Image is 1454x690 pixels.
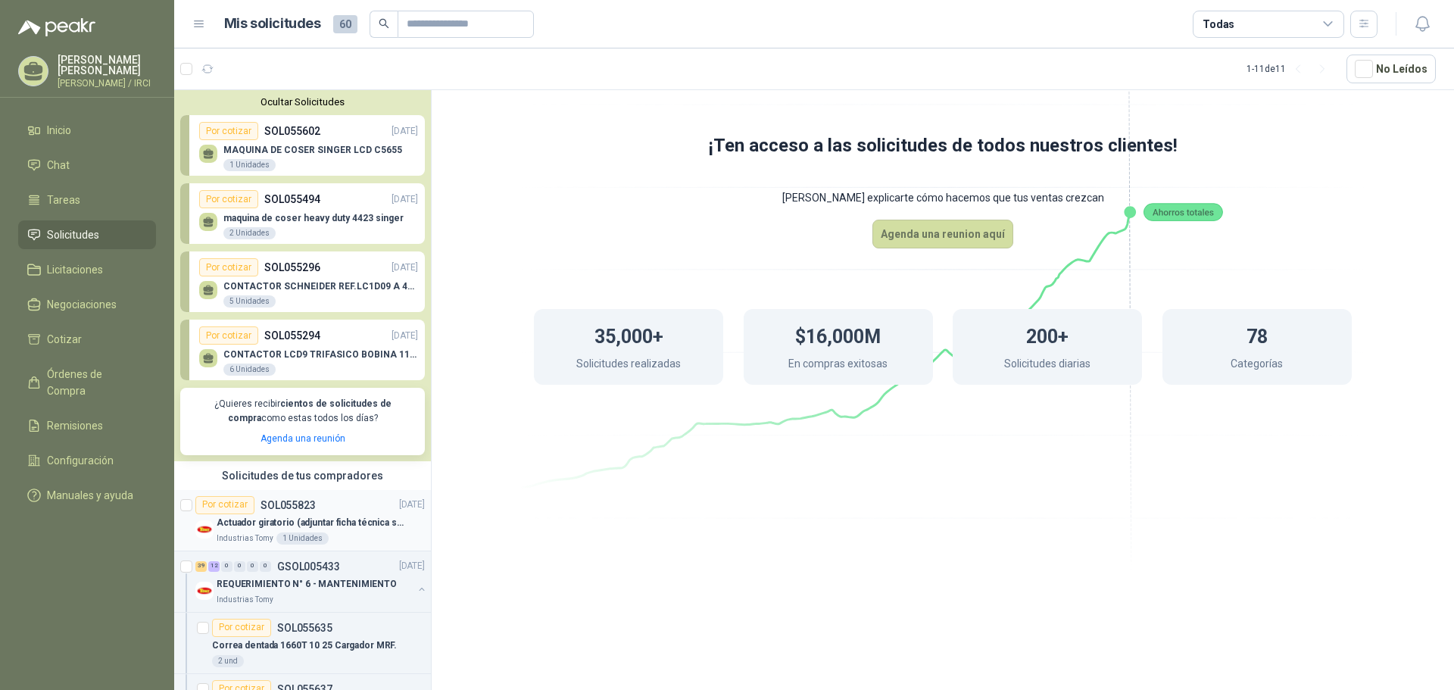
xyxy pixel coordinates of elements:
[195,520,214,539] img: Company Logo
[18,116,156,145] a: Inicio
[47,261,103,278] span: Licitaciones
[58,79,156,88] p: [PERSON_NAME] / IRCI
[47,157,70,173] span: Chat
[195,561,207,572] div: 39
[795,318,881,351] h1: $16,000M
[224,13,321,35] h1: Mis solicitudes
[1231,355,1283,376] p: Categorías
[276,532,329,545] div: 1 Unidades
[18,290,156,319] a: Negociaciones
[18,481,156,510] a: Manuales y ayuda
[195,582,214,600] img: Company Logo
[594,318,663,351] h1: 35,000+
[217,594,273,606] p: Industrias Tomy
[189,397,416,426] p: ¿Quieres recibir como estas todos los días?
[47,192,80,208] span: Tareas
[392,329,418,343] p: [DATE]
[199,122,258,140] div: Por cotizar
[18,325,156,354] a: Cotizar
[217,532,273,545] p: Industrias Tomy
[18,186,156,214] a: Tareas
[217,577,397,592] p: REQUERIMIENTO N° 6 - MANTENIMIENTO
[277,623,332,633] p: SOL055635
[223,227,276,239] div: 2 Unidades
[18,151,156,180] a: Chat
[217,516,405,530] p: Actuador giratorio (adjuntar ficha técnica si es diferente a festo)
[180,183,425,244] a: Por cotizarSOL055494[DATE] maquina de coser heavy duty 4423 singer2 Unidades
[473,176,1412,220] p: [PERSON_NAME] explicarte cómo hacemos que tus ventas crezcan
[18,446,156,475] a: Configuración
[223,281,418,292] p: CONTACTOR SCHNEIDER REF.LC1D09 A 440V AC
[180,320,425,380] a: Por cotizarSOL055294[DATE] CONTACTOR LCD9 TRIFASICO BOBINA 110V VAC6 Unidades
[261,433,345,444] a: Agenda una reunión
[264,259,320,276] p: SOL055296
[47,122,71,139] span: Inicio
[180,96,425,108] button: Ocultar Solicitudes
[1247,318,1268,351] h1: 78
[228,398,392,423] b: cientos de solicitudes de compra
[260,561,271,572] div: 0
[174,461,431,490] div: Solicitudes de tus compradores
[264,191,320,208] p: SOL055494
[234,561,245,572] div: 0
[264,327,320,344] p: SOL055294
[221,561,232,572] div: 0
[788,355,888,376] p: En compras exitosas
[212,619,271,637] div: Por cotizar
[1203,16,1234,33] div: Todas
[223,349,418,360] p: CONTACTOR LCD9 TRIFASICO BOBINA 110V VAC
[47,417,103,434] span: Remisiones
[399,559,425,573] p: [DATE]
[473,132,1412,161] h1: ¡Ten acceso a las solicitudes de todos nuestros clientes!
[261,500,316,510] p: SOL055823
[47,487,133,504] span: Manuales y ayuda
[180,251,425,312] a: Por cotizarSOL055296[DATE] CONTACTOR SCHNEIDER REF.LC1D09 A 440V AC5 Unidades
[247,561,258,572] div: 0
[872,220,1013,248] button: Agenda una reunion aquí
[47,331,82,348] span: Cotizar
[47,226,99,243] span: Solicitudes
[47,366,142,399] span: Órdenes de Compra
[1247,57,1334,81] div: 1 - 11 de 11
[1026,318,1069,351] h1: 200+
[18,18,95,36] img: Logo peakr
[1004,355,1090,376] p: Solicitudes diarias
[392,192,418,207] p: [DATE]
[174,90,431,461] div: Ocultar SolicitudesPor cotizarSOL055602[DATE] MAQUINA DE COSER SINGER LCD C56551 UnidadesPor coti...
[195,496,254,514] div: Por cotizar
[576,355,681,376] p: Solicitudes realizadas
[180,115,425,176] a: Por cotizarSOL055602[DATE] MAQUINA DE COSER SINGER LCD C56551 Unidades
[47,296,117,313] span: Negociaciones
[392,124,418,139] p: [DATE]
[208,561,220,572] div: 12
[18,360,156,405] a: Órdenes de Compra
[212,655,244,667] div: 2 und
[392,261,418,275] p: [DATE]
[58,55,156,76] p: [PERSON_NAME] [PERSON_NAME]
[47,452,114,469] span: Configuración
[199,326,258,345] div: Por cotizar
[277,561,340,572] p: GSOL005433
[18,411,156,440] a: Remisiones
[223,213,404,223] p: maquina de coser heavy duty 4423 singer
[399,498,425,512] p: [DATE]
[174,490,431,551] a: Por cotizarSOL055823[DATE] Company LogoActuador giratorio (adjuntar ficha técnica si es diferente...
[18,255,156,284] a: Licitaciones
[195,557,428,606] a: 39 12 0 0 0 0 GSOL005433[DATE] Company LogoREQUERIMIENTO N° 6 - MANTENIMIENTOIndustrias Tomy
[223,145,402,155] p: MAQUINA DE COSER SINGER LCD C5655
[212,638,397,653] p: Correa dentada 1660T 10 25 Cargador MRF.
[379,18,389,29] span: search
[1346,55,1436,83] button: No Leídos
[333,15,357,33] span: 60
[174,613,431,674] a: Por cotizarSOL055635Correa dentada 1660T 10 25 Cargador MRF.2 und
[223,364,276,376] div: 6 Unidades
[223,295,276,308] div: 5 Unidades
[199,190,258,208] div: Por cotizar
[199,258,258,276] div: Por cotizar
[18,220,156,249] a: Solicitudes
[264,123,320,139] p: SOL055602
[223,159,276,171] div: 1 Unidades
